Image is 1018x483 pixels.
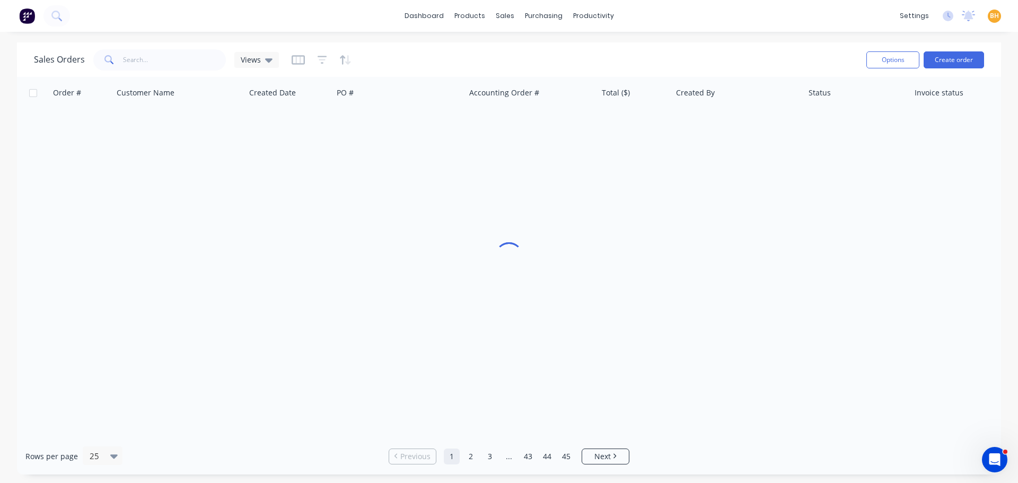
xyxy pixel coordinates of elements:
div: Total ($) [602,87,630,98]
a: Page 43 [520,449,536,464]
a: Page 44 [539,449,555,464]
iframe: Intercom live chat [982,447,1007,472]
button: Options [866,51,919,68]
a: Next page [582,451,629,462]
input: Search... [123,49,226,71]
button: Create order [924,51,984,68]
ul: Pagination [384,449,634,464]
a: Jump forward [501,449,517,464]
a: Page 3 [482,449,498,464]
a: Page 45 [558,449,574,464]
div: productivity [568,8,619,24]
h1: Sales Orders [34,55,85,65]
div: Invoice status [915,87,963,98]
div: Order # [53,87,81,98]
div: sales [490,8,520,24]
a: Page 2 [463,449,479,464]
div: purchasing [520,8,568,24]
div: settings [894,8,934,24]
div: Customer Name [117,87,174,98]
div: Created Date [249,87,296,98]
span: Next [594,451,611,462]
div: Status [809,87,831,98]
span: Previous [400,451,431,462]
div: Created By [676,87,715,98]
div: Accounting Order # [469,87,539,98]
a: dashboard [399,8,449,24]
span: Views [241,54,261,65]
span: Rows per page [25,451,78,462]
a: Previous page [389,451,436,462]
img: Factory [19,8,35,24]
a: Page 1 is your current page [444,449,460,464]
div: PO # [337,87,354,98]
span: BH [990,11,999,21]
div: products [449,8,490,24]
